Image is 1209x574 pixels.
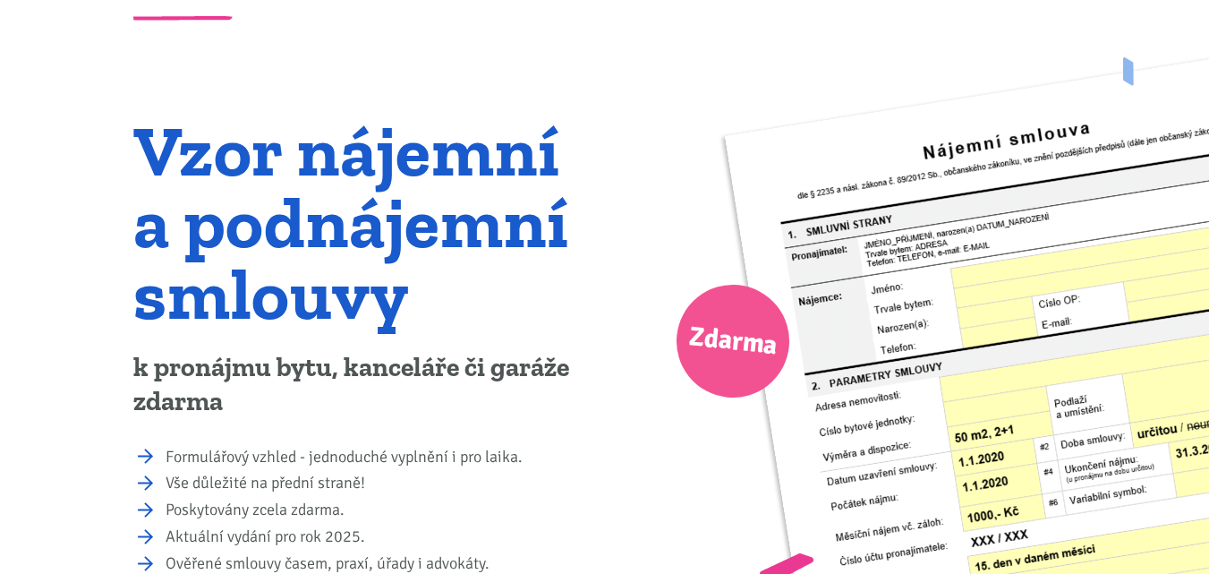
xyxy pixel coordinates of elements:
h1: Vzor nájemní a podnájemní smlouvy [133,115,592,330]
span: Zdarma [686,313,779,370]
li: Aktuální vydání pro rok 2025. [166,525,592,550]
p: k pronájmu bytu, kanceláře či garáže zdarma [133,351,592,419]
li: Formulářový vzhled - jednoduché vyplnění i pro laika. [166,445,592,470]
li: Vše důležité na přední straně! [166,471,592,496]
li: Poskytovány zcela zdarma. [166,498,592,523]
